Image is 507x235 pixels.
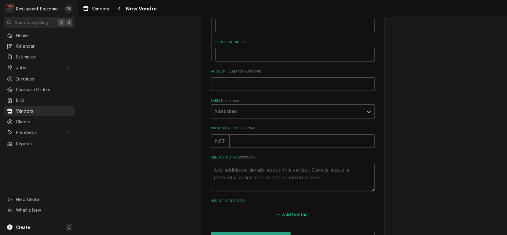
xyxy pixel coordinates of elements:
a: Home [4,30,74,40]
div: Restaurant Equipment Diagnostics [16,6,61,12]
div: Street Address [215,40,375,62]
div: NET [211,134,229,148]
button: Search anything⌘K [4,17,74,28]
button: Add Contact [275,210,310,219]
span: Jobs [16,64,62,71]
a: Clients [4,117,74,127]
div: DS [64,4,73,13]
span: Clients [16,118,71,125]
a: Go to Help Center [4,194,74,204]
span: K [68,19,70,26]
label: Street Address [215,40,375,45]
span: Estimates [16,54,71,60]
a: Go to Jobs [4,62,74,73]
label: Labels [211,99,375,103]
div: Vendor Contacts [211,199,375,219]
div: Labels [211,99,375,118]
span: New Vendor [124,5,157,13]
a: Invoices [4,74,74,84]
span: ( optional ) [223,99,240,103]
span: Invoices [16,76,71,82]
a: Estimates [4,52,74,62]
div: Payment Terms [211,126,375,147]
span: Bills [16,97,71,103]
span: Vendors [92,6,109,12]
span: C [67,224,70,230]
button: Navigate back [114,4,124,13]
label: Payment Terms [211,126,375,131]
div: Billing Address [211,3,375,62]
span: Pricebook [16,129,62,136]
span: Search anything [15,19,48,26]
span: Home [16,32,71,39]
span: ⌘ [59,19,63,26]
div: Recipient, Attention To, etc. [215,10,375,32]
span: ( if you have one ) [233,70,261,73]
label: Account ID [211,69,375,74]
a: Vendors [4,106,74,116]
span: ( optional ) [238,156,255,159]
a: Go to What's New [4,205,74,215]
a: Reports [4,139,74,149]
span: ( optional ) [239,126,257,130]
a: Go to Pricebook [4,127,74,137]
div: Restaurant Equipment Diagnostics's Avatar [6,4,14,13]
span: Help Center [16,196,71,203]
label: Vendor Notes [211,155,375,160]
span: Vendors [16,108,71,114]
a: Calendar [4,41,74,51]
span: Purchase Orders [16,86,71,93]
div: Derek Stewart's Avatar [64,4,73,13]
a: Bills [4,95,74,105]
div: Vendor Notes [211,155,375,191]
span: Calendar [16,43,71,49]
span: What's New [16,207,71,213]
span: Reports [16,140,71,147]
a: Vendors [80,4,111,14]
label: Vendor Contacts [211,199,375,203]
span: Create [16,225,30,230]
a: Purchase Orders [4,84,74,95]
div: Account ID [211,69,375,91]
div: R [6,4,14,13]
